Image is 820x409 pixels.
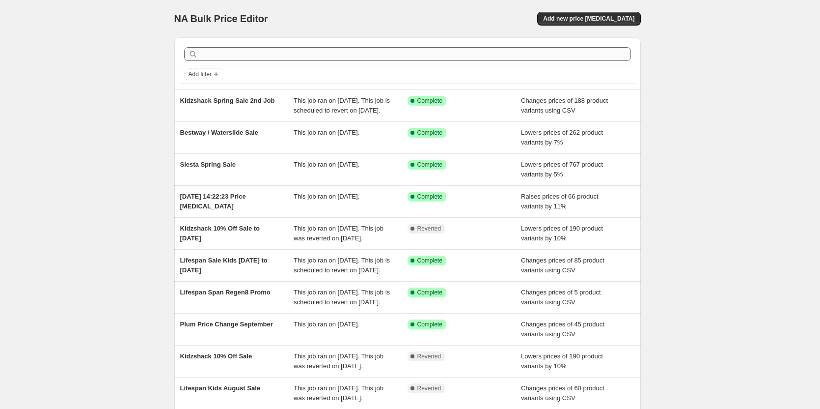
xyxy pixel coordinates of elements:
[521,384,604,402] span: Changes prices of 60 product variants using CSV
[180,321,273,328] span: Plum Price Change September
[294,129,359,136] span: This job ran on [DATE].
[294,161,359,168] span: This job ran on [DATE].
[180,289,271,296] span: Lifespan Span Regen8 Promo
[417,161,442,169] span: Complete
[521,289,601,306] span: Changes prices of 5 product variants using CSV
[521,225,603,242] span: Lowers prices of 190 product variants by 10%
[537,12,640,26] button: Add new price [MEDICAL_DATA]
[417,193,442,201] span: Complete
[294,225,383,242] span: This job ran on [DATE]. This job was reverted on [DATE].
[521,97,608,114] span: Changes prices of 188 product variants using CSV
[521,257,604,274] span: Changes prices of 85 product variants using CSV
[180,384,261,392] span: Lifespan Kids August Sale
[294,321,359,328] span: This job ran on [DATE].
[521,321,604,338] span: Changes prices of 45 product variants using CSV
[417,129,442,137] span: Complete
[521,193,599,210] span: Raises prices of 66 product variants by 11%
[294,193,359,200] span: This job ran on [DATE].
[521,352,603,370] span: Lowers prices of 190 product variants by 10%
[294,384,383,402] span: This job ran on [DATE]. This job was reverted on [DATE].
[180,97,275,104] span: Kidzshack Spring Sale 2nd Job
[180,161,236,168] span: Siesta Spring Sale
[521,129,603,146] span: Lowers prices of 262 product variants by 7%
[294,257,390,274] span: This job ran on [DATE]. This job is scheduled to revert on [DATE].
[417,321,442,328] span: Complete
[294,97,390,114] span: This job ran on [DATE]. This job is scheduled to revert on [DATE].
[180,225,260,242] span: Kidzshack 10% Off Sale to [DATE]
[543,15,634,23] span: Add new price [MEDICAL_DATA]
[294,289,390,306] span: This job ran on [DATE]. This job is scheduled to revert on [DATE].
[180,193,246,210] span: [DATE] 14:22:23 Price [MEDICAL_DATA]
[174,13,268,24] span: NA Bulk Price Editor
[417,257,442,264] span: Complete
[417,97,442,105] span: Complete
[180,257,268,274] span: Lifespan Sale Kids [DATE] to [DATE]
[417,384,441,392] span: Reverted
[294,352,383,370] span: This job ran on [DATE]. This job was reverted on [DATE].
[180,352,252,360] span: Kidzshack 10% Off Sale
[184,68,223,80] button: Add filter
[417,352,441,360] span: Reverted
[180,129,258,136] span: Bestway / Waterslide Sale
[189,70,212,78] span: Add filter
[417,289,442,296] span: Complete
[417,225,441,233] span: Reverted
[521,161,603,178] span: Lowers prices of 767 product variants by 5%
